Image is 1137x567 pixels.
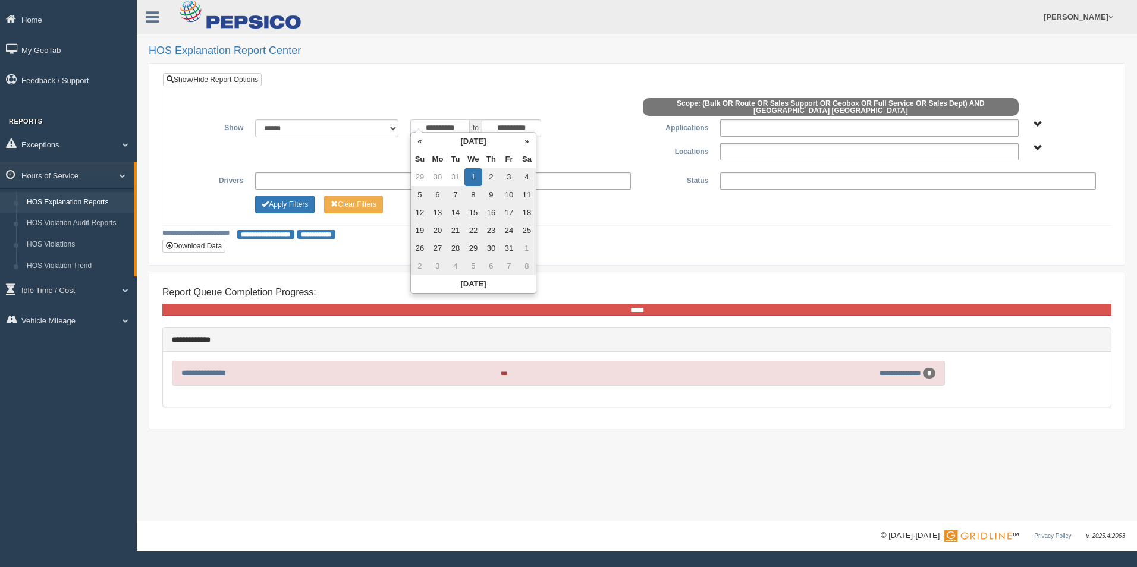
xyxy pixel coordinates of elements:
td: 29 [464,240,482,257]
td: 24 [500,222,518,240]
span: to [470,119,482,137]
td: 15 [464,204,482,222]
a: HOS Explanation Reports [21,192,134,213]
td: 7 [447,186,464,204]
td: 10 [500,186,518,204]
a: Privacy Policy [1034,533,1071,539]
img: Gridline [944,530,1012,542]
th: Mo [429,150,447,168]
td: 26 [411,240,429,257]
td: 11 [518,186,536,204]
a: HOS Violation Audit Reports [21,213,134,234]
td: 28 [447,240,464,257]
th: Fr [500,150,518,168]
span: v. 2025.4.2063 [1086,533,1125,539]
td: 13 [429,204,447,222]
label: Locations [637,143,714,157]
td: 16 [482,204,500,222]
td: 6 [482,257,500,275]
a: HOS Violations [21,234,134,256]
label: Drivers [172,172,249,187]
label: Status [637,172,714,187]
th: Su [411,150,429,168]
th: Tu [447,150,464,168]
td: 18 [518,204,536,222]
td: 14 [447,204,464,222]
th: » [518,133,536,150]
a: Show/Hide Report Options [163,73,262,86]
h2: HOS Explanation Report Center [149,45,1125,57]
td: 8 [518,257,536,275]
button: Download Data [162,240,225,253]
td: 17 [500,204,518,222]
td: 20 [429,222,447,240]
td: 6 [429,186,447,204]
th: [DATE] [411,275,536,293]
td: 19 [411,222,429,240]
td: 25 [518,222,536,240]
td: 5 [464,257,482,275]
td: 1 [464,168,482,186]
button: Change Filter Options [255,196,315,213]
td: 27 [429,240,447,257]
td: 3 [500,168,518,186]
th: Th [482,150,500,168]
td: 4 [447,257,464,275]
button: Change Filter Options [324,196,383,213]
td: 4 [518,168,536,186]
label: Applications [637,119,714,134]
td: 1 [518,240,536,257]
div: © [DATE]-[DATE] - ™ [881,530,1125,542]
td: 2 [411,257,429,275]
td: 21 [447,222,464,240]
td: 30 [429,168,447,186]
td: 31 [500,240,518,257]
td: 5 [411,186,429,204]
label: Show [172,119,249,134]
td: 23 [482,222,500,240]
th: [DATE] [429,133,518,150]
span: Scope: (Bulk OR Route OR Sales Support OR Geobox OR Full Service OR Sales Dept) AND [GEOGRAPHIC_D... [643,98,1019,116]
td: 8 [464,186,482,204]
th: Sa [518,150,536,168]
td: 22 [464,222,482,240]
td: 30 [482,240,500,257]
td: 29 [411,168,429,186]
a: HOS Violation Trend [21,256,134,277]
th: « [411,133,429,150]
td: 7 [500,257,518,275]
td: 12 [411,204,429,222]
td: 31 [447,168,464,186]
h4: Report Queue Completion Progress: [162,287,1111,298]
td: 3 [429,257,447,275]
td: 2 [482,168,500,186]
td: 9 [482,186,500,204]
th: We [464,150,482,168]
